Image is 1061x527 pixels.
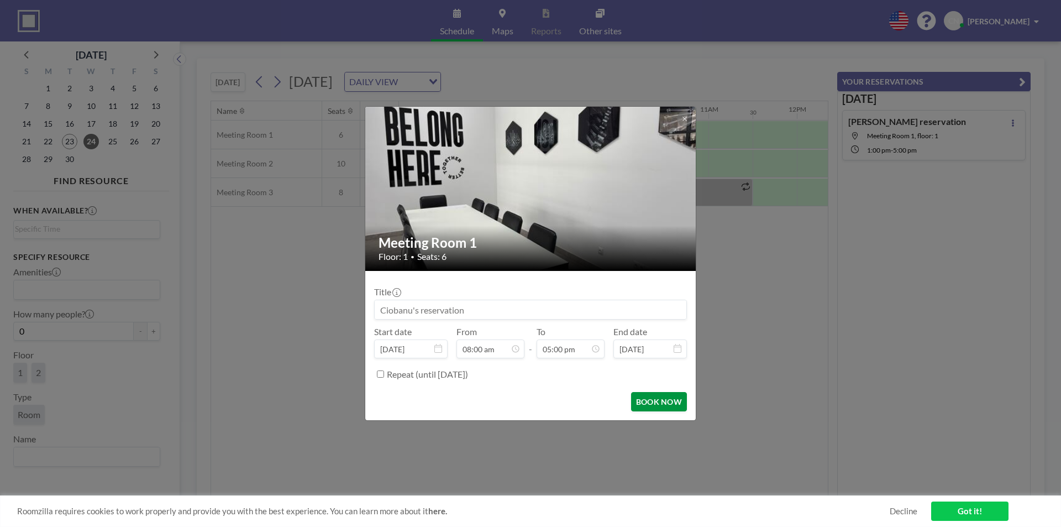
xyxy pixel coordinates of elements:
[613,326,647,337] label: End date
[379,251,408,262] span: Floor: 1
[529,330,532,354] span: -
[890,506,917,516] a: Decline
[456,326,477,337] label: From
[931,502,1009,521] a: Got it!
[375,300,686,319] input: Ciobanu's reservation
[365,64,697,313] img: 537.jpg
[374,286,400,298] label: Title
[537,326,545,337] label: To
[411,253,414,261] span: •
[374,326,412,337] label: Start date
[417,251,447,262] span: Seats: 6
[631,392,687,411] button: BOOK NOW
[387,369,468,380] label: Repeat (until [DATE])
[17,506,890,516] span: Roomzilla requires cookies to work properly and provide you with the best experience. You can lea...
[379,234,684,251] h2: Meeting Room 1
[428,506,447,516] a: here.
